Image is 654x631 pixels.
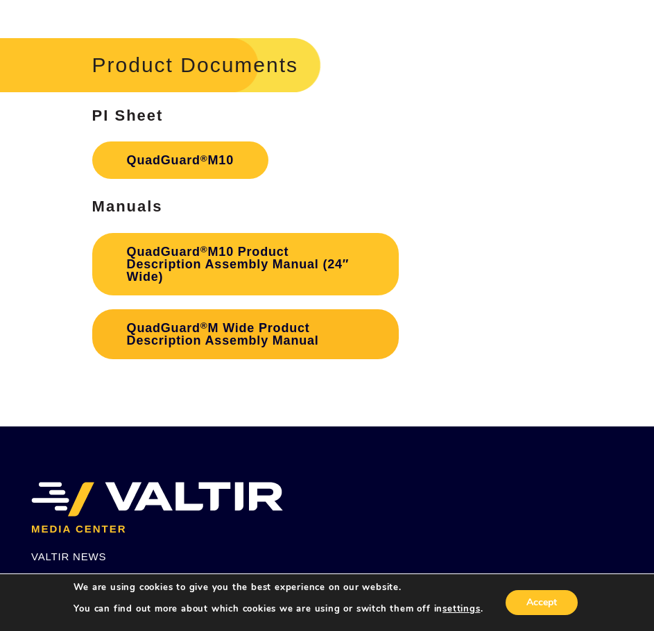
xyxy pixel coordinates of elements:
[74,581,483,594] p: We are using cookies to give you the best experience on our website.
[92,198,163,215] strong: Manuals
[31,482,283,517] img: VALTIR
[74,603,483,615] p: You can find out more about which cookies we are using or switch them off in .
[31,551,106,562] a: VALTIR NEWS
[92,141,268,179] a: QuadGuard®M10
[92,107,164,124] strong: PI Sheet
[200,320,208,331] sup: ®
[200,153,208,164] sup: ®
[92,309,399,359] a: QuadGuard®M Wide Product Description Assembly Manual
[92,233,399,295] a: QuadGuard®M10 Product Description Assembly Manual (24″ Wide)
[31,524,623,535] h2: MEDIA CENTER
[200,244,208,254] sup: ®
[442,603,480,615] button: settings
[506,590,578,615] button: Accept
